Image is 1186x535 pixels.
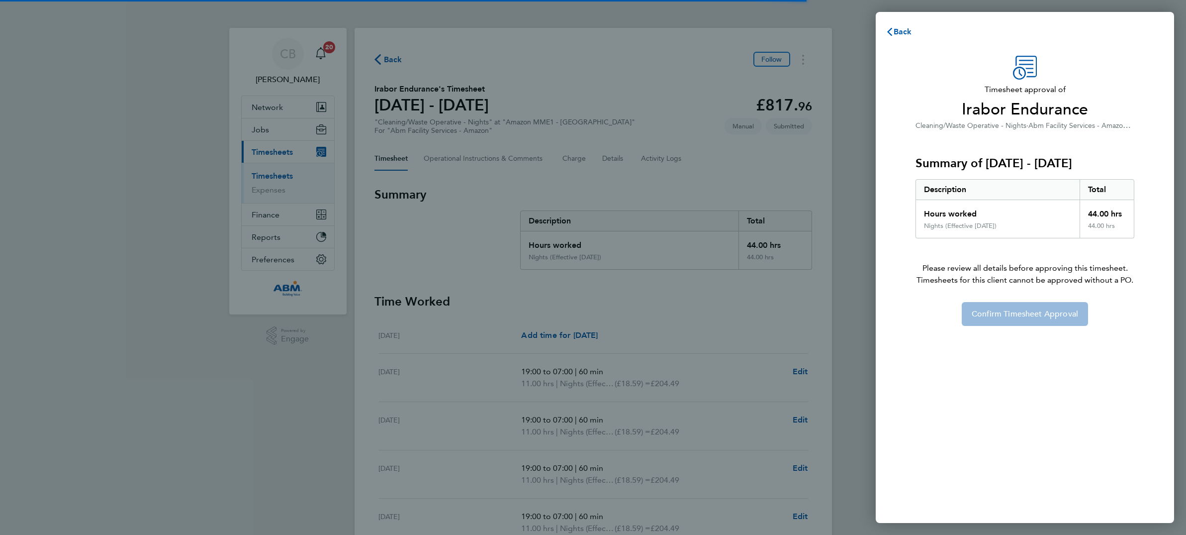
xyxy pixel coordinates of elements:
[915,155,1134,171] h3: Summary of [DATE] - [DATE]
[915,84,1134,96] span: Timesheet approval of
[894,27,912,36] span: Back
[1028,120,1131,130] span: Abm Facility Services - Amazon
[1026,121,1028,130] span: ·
[1080,180,1134,200] div: Total
[876,22,922,42] button: Back
[916,180,1080,200] div: Description
[904,274,1146,286] span: Timesheets for this client cannot be approved without a PO.
[904,238,1146,286] p: Please review all details before approving this timesheet.
[916,200,1080,222] div: Hours worked
[1080,200,1134,222] div: 44.00 hrs
[915,121,1026,130] span: Cleaning/Waste Operative - Nights
[924,222,997,230] div: Nights (Effective [DATE])
[1080,222,1134,238] div: 44.00 hrs
[915,100,1134,119] span: Irabor Endurance
[915,179,1134,238] div: Summary of 02 - 08 Aug 2025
